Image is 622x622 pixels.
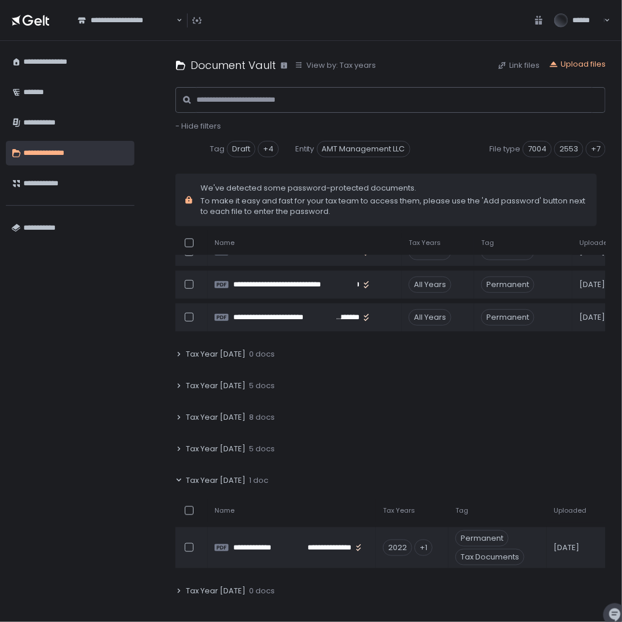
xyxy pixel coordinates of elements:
button: View by: Tax years [295,60,376,71]
span: 0 docs [249,586,275,596]
span: Name [215,239,234,247]
button: Link files [497,60,540,71]
button: - Hide filters [175,121,221,132]
span: Tag [210,144,224,154]
span: Tag [481,239,494,247]
span: - Hide filters [175,120,221,132]
span: [DATE] [554,542,579,553]
div: +4 [258,141,279,157]
span: Tax Years [383,506,415,515]
span: Tax Year [DATE] [186,381,246,391]
span: Entity [295,144,315,154]
span: 5 docs [249,381,275,391]
div: Search for option [70,8,182,32]
span: Permanent [455,530,509,547]
span: Draft [227,141,255,157]
span: [DATE] [579,279,605,290]
span: Tax Year [DATE] [186,349,246,360]
span: 2553 [554,141,583,157]
span: To make it easy and fast for your tax team to access them, please use the 'Add password' button n... [201,196,588,217]
span: File type [489,144,520,154]
div: All Years [409,309,451,326]
span: Uploaded [554,506,586,515]
span: Permanent [481,277,534,293]
span: AMT Management LLC [317,141,410,157]
span: 0 docs [249,349,275,360]
span: 8 docs [249,412,275,423]
button: Upload files [549,59,606,70]
span: 1 doc [249,475,268,486]
span: Name [215,506,234,515]
div: 2022 [383,540,412,556]
span: Tax Year [DATE] [186,586,246,596]
span: 7004 [523,141,552,157]
div: +1 [414,540,433,556]
span: 5 docs [249,444,275,454]
span: Uploaded [579,239,612,247]
span: Tax Year [DATE] [186,475,246,486]
span: [DATE] [579,312,605,323]
h1: Document Vault [191,57,276,73]
span: Tag [455,506,468,515]
span: Tax Documents [455,549,524,565]
span: Permanent [481,309,534,326]
span: We've detected some password-protected documents. [201,183,588,193]
div: +7 [586,141,606,157]
span: Tax Year [DATE] [186,412,246,423]
div: All Years [409,277,451,293]
span: Tax Years [409,239,441,247]
span: Tax Year [DATE] [186,444,246,454]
